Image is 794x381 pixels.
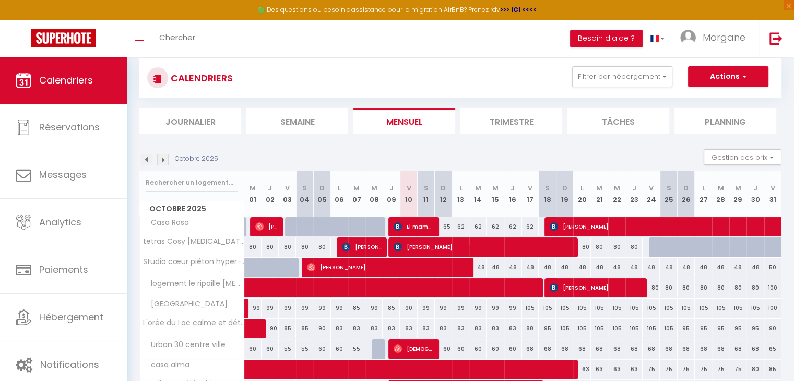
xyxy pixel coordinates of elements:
[331,319,348,338] div: 83
[331,299,348,318] div: 99
[573,258,590,277] div: 48
[625,339,643,359] div: 68
[746,258,764,277] div: 48
[255,217,278,236] span: [PERSON_NAME]
[279,171,296,217] th: 03
[695,319,712,338] div: 95
[764,258,781,277] div: 50
[452,299,469,318] div: 99
[279,339,296,359] div: 55
[570,30,643,47] button: Besoin d'aide ?
[353,183,360,193] abbr: M
[435,319,452,338] div: 83
[348,319,365,338] div: 83
[643,258,660,277] div: 48
[712,278,729,297] div: 80
[608,237,625,257] div: 80
[313,299,330,318] div: 99
[591,171,608,217] th: 21
[418,299,435,318] div: 99
[285,183,290,193] abbr: V
[268,183,272,193] abbr: J
[643,339,660,359] div: 68
[469,171,487,217] th: 14
[591,339,608,359] div: 68
[608,299,625,318] div: 105
[39,168,87,181] span: Messages
[729,299,746,318] div: 105
[729,171,746,217] th: 29
[591,237,608,257] div: 80
[31,29,96,47] img: Super Booking
[695,299,712,318] div: 105
[441,183,446,193] abbr: D
[262,237,279,257] div: 80
[296,171,313,217] th: 04
[591,258,608,277] div: 48
[572,66,672,87] button: Filtrer par hébergement
[678,319,695,338] div: 95
[712,258,729,277] div: 48
[764,360,781,379] div: 85
[141,360,192,371] span: casa alma
[475,183,481,193] abbr: M
[556,171,573,217] th: 19
[539,319,556,338] div: 95
[556,339,573,359] div: 68
[307,257,468,277] span: [PERSON_NAME]
[528,183,532,193] abbr: V
[487,299,504,318] div: 99
[383,299,400,318] div: 85
[625,171,643,217] th: 23
[556,319,573,338] div: 105
[771,183,775,193] abbr: V
[435,339,452,359] div: 60
[452,171,469,217] th: 13
[562,183,567,193] abbr: D
[141,299,230,310] span: [GEOGRAPHIC_DATA]
[313,339,330,359] div: 60
[643,171,660,217] th: 24
[678,258,695,277] div: 48
[735,183,741,193] abbr: M
[712,339,729,359] div: 68
[695,339,712,359] div: 68
[769,32,783,45] img: logout
[435,171,452,217] th: 12
[556,258,573,277] div: 48
[394,237,572,257] span: [PERSON_NAME]
[394,217,434,236] span: El mamouni Houda
[331,339,348,359] div: 60
[365,319,383,338] div: 83
[573,339,590,359] div: 68
[522,319,539,338] div: 88
[141,217,192,229] span: Casa Rosa
[168,66,233,90] h3: CALENDRIERS
[141,258,246,266] span: Studio cœur piéton hyper-centre
[703,31,745,44] span: Morgane
[608,319,625,338] div: 105
[244,237,262,257] div: 80
[729,278,746,297] div: 80
[625,237,643,257] div: 80
[406,183,411,193] abbr: V
[141,278,246,290] span: logement le ripaille [MEDICAL_DATA]
[296,319,313,338] div: 85
[608,171,625,217] th: 22
[608,258,625,277] div: 48
[678,339,695,359] div: 68
[764,171,781,217] th: 31
[712,319,729,338] div: 95
[296,339,313,359] div: 55
[469,319,487,338] div: 83
[279,299,296,318] div: 99
[296,237,313,257] div: 80
[573,171,590,217] th: 20
[400,319,417,338] div: 83
[487,339,504,359] div: 60
[39,121,100,134] span: Réservations
[389,183,394,193] abbr: J
[492,183,499,193] abbr: M
[522,299,539,318] div: 105
[591,319,608,338] div: 105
